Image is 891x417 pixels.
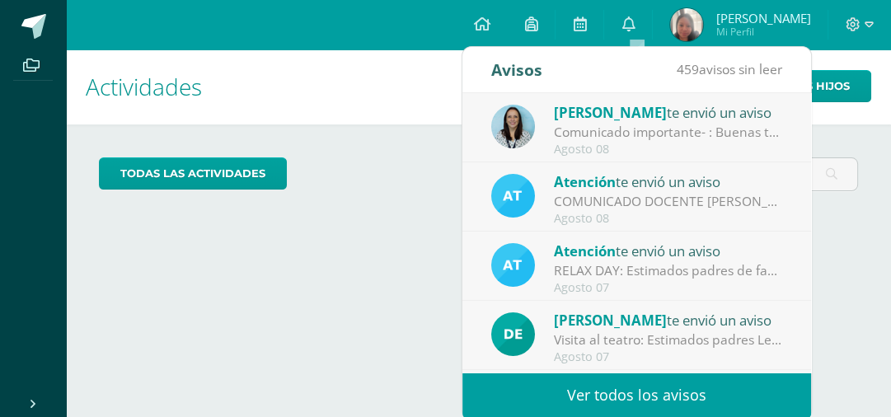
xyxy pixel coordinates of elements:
span: 459 [677,60,699,78]
div: RELAX DAY: Estimados padres de familia, Les compartimos el información importante. Feliz tarde. [554,261,783,280]
img: 9fc725f787f6a993fc92a288b7a8b70c.png [491,243,535,287]
div: Agosto 07 [554,281,783,295]
div: Visita al teatro: Estimados padres Les informamos sobre la actividad de la visita al teatro. Espe... [554,330,783,349]
span: Mi Perfil [715,25,810,39]
a: Mis hijos [754,70,871,102]
img: 9fa0c54c0c68d676f2f0303209928c54.png [491,312,535,356]
div: COMUNICADO DOCENTE DE INGLÉS: Estimados padres de familia, Les compartimos información para su co... [554,192,783,211]
img: 9fc725f787f6a993fc92a288b7a8b70c.png [491,174,535,218]
span: [PERSON_NAME] [715,10,810,26]
span: [PERSON_NAME] [554,311,667,330]
span: [PERSON_NAME] [554,103,667,122]
div: Agosto 08 [554,212,783,226]
div: Agosto 08 [554,143,783,157]
div: te envió un aviso [554,309,783,330]
div: te envió un aviso [554,240,783,261]
img: aed16db0a88ebd6752f21681ad1200a1.png [491,105,535,148]
a: todas las Actividades [99,157,287,190]
div: te envió un aviso [554,101,783,123]
div: Comunicado importante- : Buenas tardes estimados padres de familia, Les compartimos información i... [554,123,783,142]
h1: Actividades [86,49,871,124]
span: Atención [554,241,616,260]
div: te envió un aviso [554,171,783,192]
span: Mis hijos [793,71,850,101]
div: Agosto 07 [554,350,783,364]
span: Atención [554,172,616,191]
div: Avisos [491,47,542,92]
span: avisos sin leer [677,60,782,78]
img: c93700aa65aadad50ff85dfb6b98d5d3.png [670,8,703,41]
